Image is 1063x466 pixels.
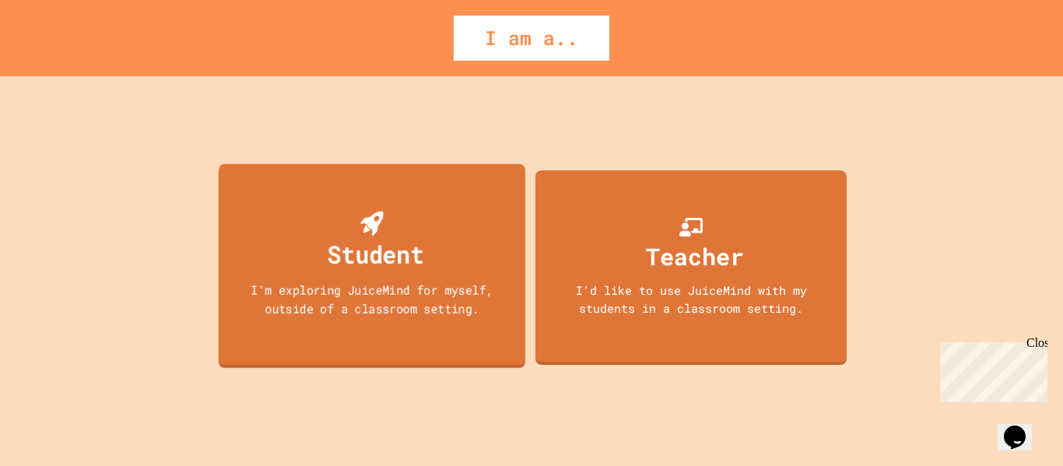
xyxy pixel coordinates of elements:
[934,336,1047,402] iframe: chat widget
[551,282,831,317] div: I'd like to use JuiceMind with my students in a classroom setting.
[646,239,744,274] div: Teacher
[454,16,609,61] div: I am a..
[6,6,107,99] div: Chat with us now!Close
[234,280,510,317] div: I'm exploring JuiceMind for myself, outside of a classroom setting.
[328,236,424,272] div: Student
[998,404,1047,450] iframe: chat widget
